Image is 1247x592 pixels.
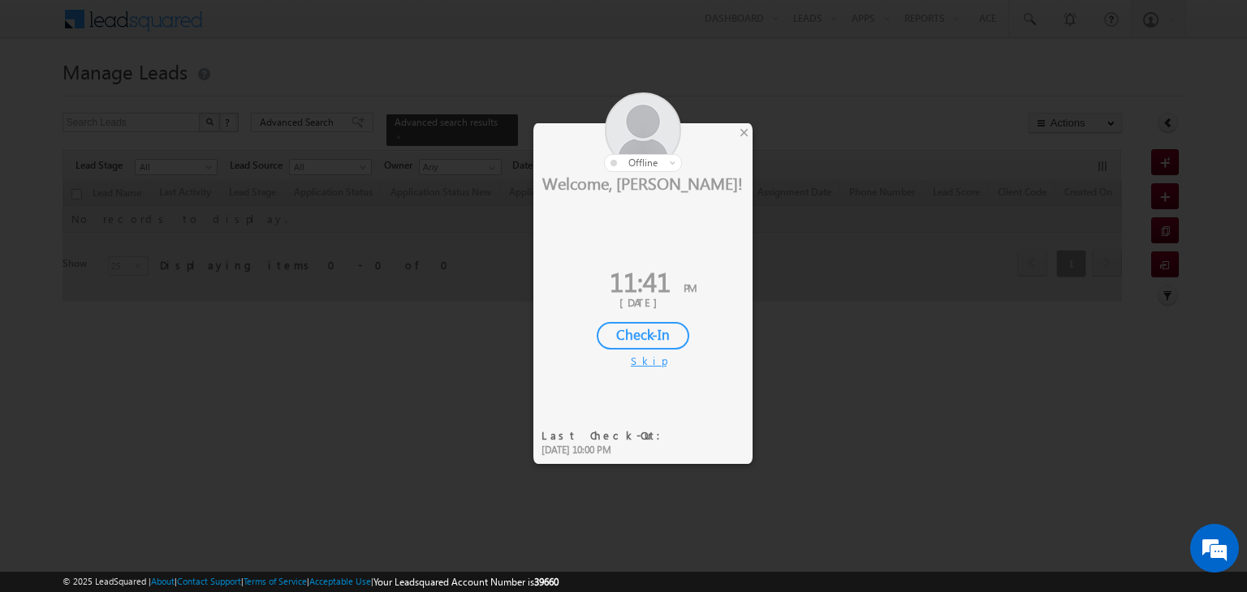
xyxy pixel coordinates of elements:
[736,123,753,141] div: ×
[628,157,658,169] span: offline
[542,428,671,443] div: Last Check-Out:
[373,576,559,588] span: Your Leadsquared Account Number is
[63,574,559,590] span: © 2025 LeadSquared | | | | |
[597,322,689,350] div: Check-In
[546,295,740,310] div: [DATE]
[534,576,559,588] span: 39660
[542,443,671,457] div: [DATE] 10:00 PM
[309,576,371,586] a: Acceptable Use
[244,576,307,586] a: Terms of Service
[631,354,655,368] div: Skip
[151,576,175,586] a: About
[533,172,753,193] div: Welcome, [PERSON_NAME]!
[177,576,241,586] a: Contact Support
[684,281,697,294] span: PM
[610,263,671,299] span: 11:41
